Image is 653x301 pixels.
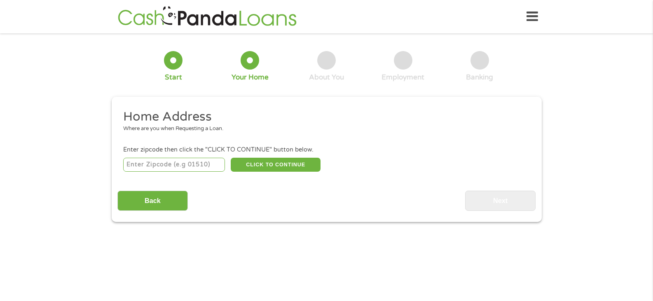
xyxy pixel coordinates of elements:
div: Employment [382,73,424,82]
input: Enter Zipcode (e.g 01510) [123,158,225,172]
img: GetLoanNow Logo [115,5,299,28]
div: About You [309,73,344,82]
div: Start [165,73,182,82]
div: Banking [466,73,493,82]
h2: Home Address [123,109,524,125]
input: Back [117,191,188,211]
input: Next [465,191,536,211]
div: Your Home [232,73,269,82]
div: Enter zipcode then click the "CLICK TO CONTINUE" button below. [123,145,529,154]
button: CLICK TO CONTINUE [231,158,321,172]
div: Where are you when Requesting a Loan. [123,125,524,133]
